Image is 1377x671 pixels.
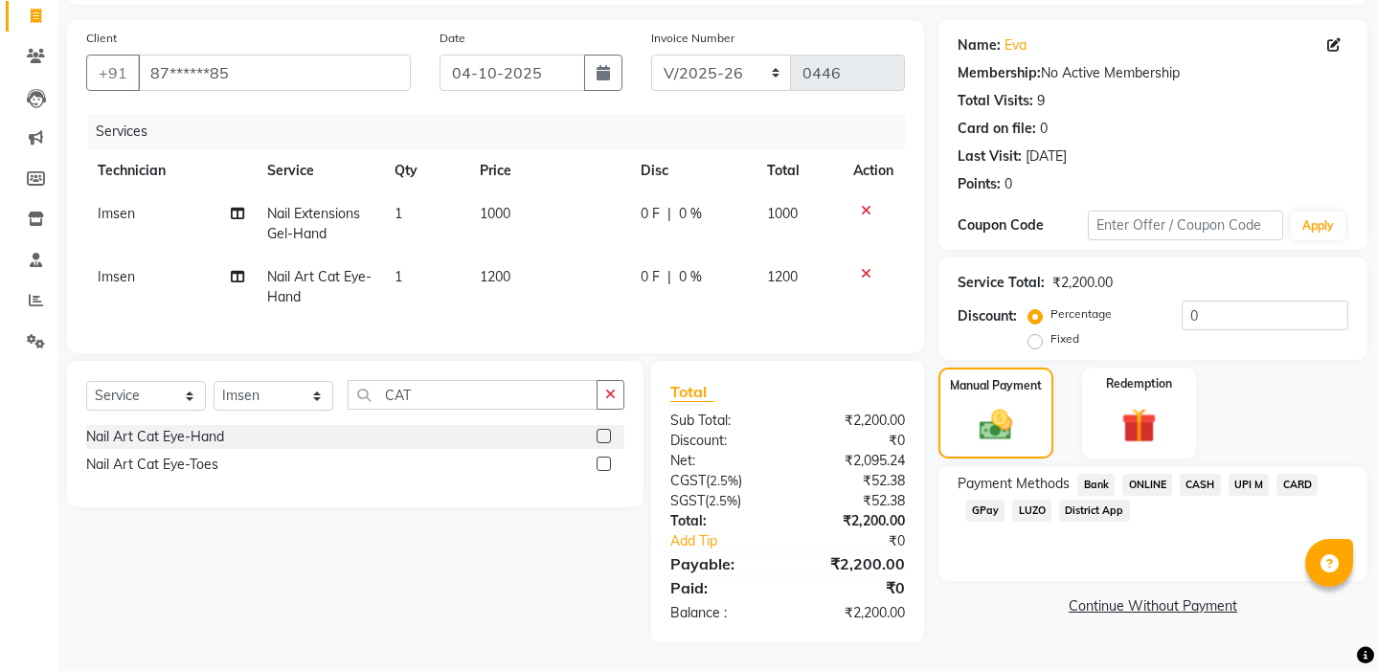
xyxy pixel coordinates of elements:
[656,451,788,471] div: Net:
[679,204,702,224] span: 0 %
[709,493,737,508] span: 2.5%
[1037,91,1045,111] div: 9
[468,149,630,192] th: Price
[656,552,788,575] div: Payable:
[86,455,218,475] div: Nail Art Cat Eye-Toes
[656,511,788,531] div: Total:
[656,471,788,491] div: ( )
[138,55,411,91] input: Search by Name/Mobile/Email/Code
[656,603,788,623] div: Balance :
[788,576,920,599] div: ₹0
[710,473,738,488] span: 2.5%
[958,273,1045,293] div: Service Total:
[480,268,510,285] span: 1200
[958,474,1070,494] span: Payment Methods
[1276,474,1318,496] span: CARD
[670,382,714,402] span: Total
[788,491,920,511] div: ₹52.38
[958,63,1041,83] div: Membership:
[1088,211,1283,240] input: Enter Offer / Coupon Code
[958,63,1348,83] div: No Active Membership
[767,205,798,222] span: 1000
[656,491,788,511] div: ( )
[788,603,920,623] div: ₹2,200.00
[1052,273,1113,293] div: ₹2,200.00
[958,35,1001,56] div: Name:
[788,552,920,575] div: ₹2,200.00
[1050,305,1112,323] label: Percentage
[1229,474,1270,496] span: UPI M
[348,380,598,410] input: Search or Scan
[950,377,1042,394] label: Manual Payment
[756,149,843,192] th: Total
[656,576,788,599] div: Paid:
[969,406,1024,444] img: _cash.svg
[267,205,360,242] span: Nail Extensions Gel-Hand
[1026,146,1067,167] div: [DATE]
[1291,212,1345,240] button: Apply
[958,91,1033,111] div: Total Visits:
[788,431,920,451] div: ₹0
[86,55,140,91] button: +91
[98,205,135,222] span: Imsen
[965,500,1005,522] span: GPay
[958,306,1017,326] div: Discount:
[383,149,468,192] th: Qty
[1111,404,1168,448] img: _gift.svg
[670,492,705,509] span: SGST
[670,472,706,489] span: CGST
[1106,375,1172,392] label: Redemption
[1059,500,1130,522] span: District App
[667,204,671,224] span: |
[651,30,734,47] label: Invoice Number
[88,114,919,149] div: Services
[1180,474,1221,496] span: CASH
[86,30,117,47] label: Client
[788,511,920,531] div: ₹2,200.00
[667,267,671,287] span: |
[440,30,465,47] label: Date
[1077,474,1115,496] span: Bank
[86,149,256,192] th: Technician
[958,215,1088,235] div: Coupon Code
[810,531,920,551] div: ₹0
[1012,500,1051,522] span: LUZO
[86,427,224,447] div: Nail Art Cat Eye-Hand
[788,411,920,431] div: ₹2,200.00
[267,268,372,305] span: Nail Art Cat Eye-Hand
[1050,330,1079,347] label: Fixed
[767,268,798,285] span: 1200
[942,596,1364,616] a: Continue Without Payment
[958,174,1001,194] div: Points:
[395,268,402,285] span: 1
[641,267,660,287] span: 0 F
[629,149,755,192] th: Disc
[788,471,920,491] div: ₹52.38
[1005,35,1027,56] a: Eva
[656,411,788,431] div: Sub Total:
[788,451,920,471] div: ₹2,095.24
[1040,119,1048,139] div: 0
[98,268,135,285] span: Imsen
[395,205,402,222] span: 1
[480,205,510,222] span: 1000
[256,149,383,192] th: Service
[641,204,660,224] span: 0 F
[656,531,810,551] a: Add Tip
[679,267,702,287] span: 0 %
[656,431,788,451] div: Discount:
[958,146,1022,167] div: Last Visit:
[1122,474,1172,496] span: ONLINE
[842,149,905,192] th: Action
[1005,174,1012,194] div: 0
[958,119,1036,139] div: Card on file:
